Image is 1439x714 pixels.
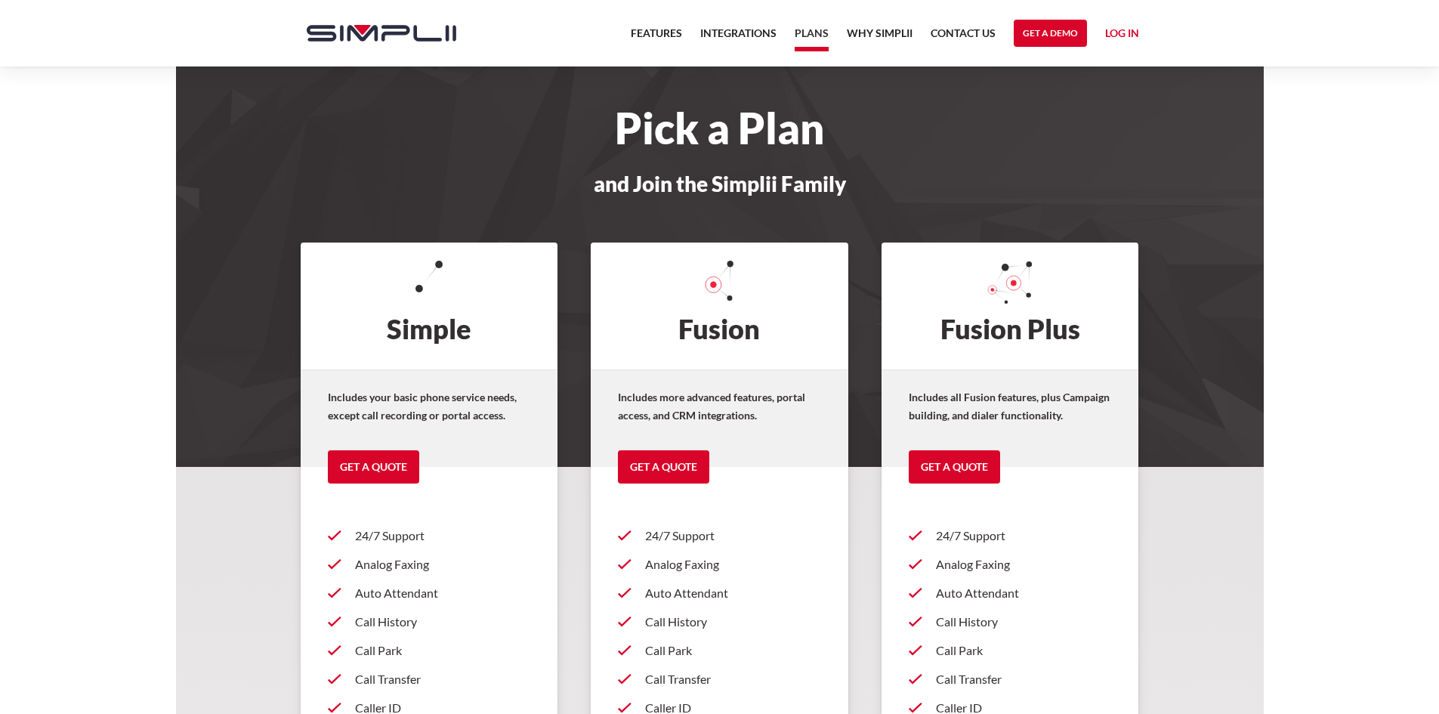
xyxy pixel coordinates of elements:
h2: Simple [301,243,558,369]
a: 24/7 Support [909,521,1112,550]
a: Call Transfer [618,665,821,694]
a: Call History [618,607,821,636]
a: Analog Faxing [618,550,821,579]
p: Call History [355,613,531,631]
p: Call Park [645,641,821,660]
a: Auto Attendant [909,579,1112,607]
strong: Includes all Fusion features, plus Campaign building, and dialer functionality. [909,391,1110,422]
a: Integrations [700,24,777,51]
a: Analog Faxing [909,550,1112,579]
strong: Includes more advanced features, portal access, and CRM integrations. [618,391,805,422]
p: Call Park [936,641,1112,660]
p: 24/7 Support [355,527,531,545]
a: Plans [795,24,829,51]
p: Auto Attendant [936,584,1112,602]
h2: Fusion Plus [882,243,1139,369]
a: Call History [909,607,1112,636]
p: Call Transfer [645,670,821,688]
a: Get a Quote [909,450,1000,484]
p: Auto Attendant [645,584,821,602]
a: Features [631,24,682,51]
p: Includes your basic phone service needs, except call recording or portal access. [328,388,531,425]
a: Call Transfer [909,665,1112,694]
p: 24/7 Support [645,527,821,545]
a: 24/7 Support [618,521,821,550]
a: Contact US [931,24,996,51]
a: 24/7 Support [328,521,531,550]
h2: Fusion [591,243,848,369]
p: Analog Faxing [645,555,821,573]
p: 24/7 Support [936,527,1112,545]
a: Get a Quote [328,450,419,484]
h1: Pick a Plan [292,112,1148,145]
a: Call Park [909,636,1112,665]
a: Get a Quote [618,450,709,484]
a: Analog Faxing [328,550,531,579]
p: Auto Attendant [355,584,531,602]
p: Call Transfer [355,670,531,688]
a: Call Transfer [328,665,531,694]
p: Analog Faxing [936,555,1112,573]
a: Call Park [328,636,531,665]
img: Simplii [307,25,456,42]
a: Auto Attendant [618,579,821,607]
a: Call Park [618,636,821,665]
a: Get a Demo [1014,20,1087,47]
a: Log in [1105,24,1139,47]
p: Call History [645,613,821,631]
a: Why Simplii [847,24,912,51]
h3: and Join the Simplii Family [292,172,1148,195]
p: Call Park [355,641,531,660]
a: Call History [328,607,531,636]
p: Call History [936,613,1112,631]
p: Call Transfer [936,670,1112,688]
a: Auto Attendant [328,579,531,607]
p: Analog Faxing [355,555,531,573]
